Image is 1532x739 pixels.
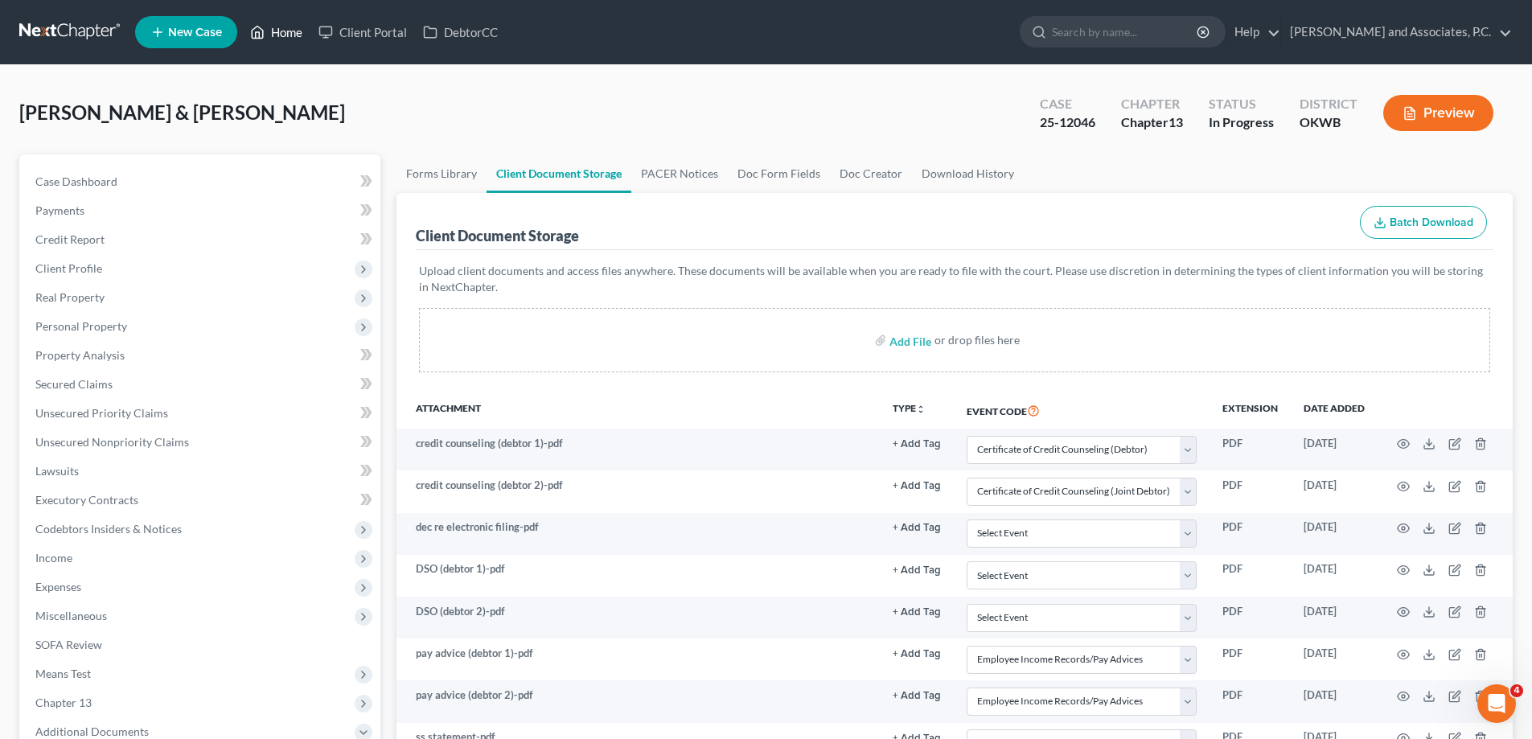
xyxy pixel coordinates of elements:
[1210,513,1291,555] td: PDF
[23,196,380,225] a: Payments
[396,429,880,470] td: credit counseling (debtor 1)-pdf
[1052,17,1199,47] input: Search by name...
[23,341,380,370] a: Property Analysis
[35,406,168,420] span: Unsecured Priority Claims
[1210,597,1291,638] td: PDF
[1210,429,1291,470] td: PDF
[893,607,941,618] button: + Add Tag
[893,649,941,659] button: + Add Tag
[487,154,631,193] a: Client Document Storage
[23,399,380,428] a: Unsecured Priority Claims
[35,290,105,304] span: Real Property
[35,493,138,507] span: Executory Contracts
[35,638,102,651] span: SOFA Review
[1383,95,1493,131] button: Preview
[1210,555,1291,597] td: PDF
[396,597,880,638] td: DSO (debtor 2)-pdf
[1291,555,1378,597] td: [DATE]
[830,154,912,193] a: Doc Creator
[1282,18,1512,47] a: [PERSON_NAME] and Associates, P.C.
[35,261,102,275] span: Client Profile
[893,478,941,493] a: + Add Tag
[23,370,380,399] a: Secured Claims
[19,101,345,124] span: [PERSON_NAME] & [PERSON_NAME]
[310,18,415,47] a: Client Portal
[23,428,380,457] a: Unsecured Nonpriority Claims
[1291,392,1378,429] th: Date added
[35,696,92,709] span: Chapter 13
[1121,95,1183,113] div: Chapter
[168,27,222,39] span: New Case
[419,263,1490,295] p: Upload client documents and access files anywhere. These documents will be available when you are...
[954,392,1210,429] th: Event Code
[893,523,941,533] button: + Add Tag
[35,609,107,622] span: Miscellaneous
[35,435,189,449] span: Unsecured Nonpriority Claims
[893,646,941,661] a: + Add Tag
[396,638,880,680] td: pay advice (debtor 1)-pdf
[1291,680,1378,722] td: [DATE]
[1291,429,1378,470] td: [DATE]
[1169,114,1183,129] span: 13
[35,203,84,217] span: Payments
[35,232,105,246] span: Credit Report
[1291,638,1378,680] td: [DATE]
[35,348,125,362] span: Property Analysis
[396,154,487,193] a: Forms Library
[893,561,941,577] a: + Add Tag
[1300,95,1357,113] div: District
[1209,95,1274,113] div: Status
[35,522,182,536] span: Codebtors Insiders & Notices
[893,604,941,619] a: + Add Tag
[35,725,149,738] span: Additional Documents
[23,225,380,254] a: Credit Report
[35,551,72,565] span: Income
[631,154,728,193] a: PACER Notices
[893,439,941,450] button: + Add Tag
[35,377,113,391] span: Secured Claims
[1121,113,1183,132] div: Chapter
[35,580,81,593] span: Expenses
[1209,113,1274,132] div: In Progress
[1210,392,1291,429] th: Extension
[35,464,79,478] span: Lawsuits
[35,319,127,333] span: Personal Property
[396,392,880,429] th: Attachment
[728,154,830,193] a: Doc Form Fields
[396,470,880,512] td: credit counseling (debtor 2)-pdf
[934,332,1020,348] div: or drop files here
[1226,18,1280,47] a: Help
[893,404,926,414] button: TYPEunfold_more
[1291,470,1378,512] td: [DATE]
[396,513,880,555] td: dec re electronic filing-pdf
[1040,95,1095,113] div: Case
[23,486,380,515] a: Executory Contracts
[242,18,310,47] a: Home
[396,555,880,597] td: DSO (debtor 1)-pdf
[916,404,926,414] i: unfold_more
[1291,597,1378,638] td: [DATE]
[23,457,380,486] a: Lawsuits
[396,680,880,722] td: pay advice (debtor 2)-pdf
[893,519,941,535] a: + Add Tag
[23,167,380,196] a: Case Dashboard
[1210,470,1291,512] td: PDF
[912,154,1024,193] a: Download History
[1510,684,1523,697] span: 4
[35,667,91,680] span: Means Test
[1390,216,1473,229] span: Batch Download
[893,688,941,703] a: + Add Tag
[893,691,941,701] button: + Add Tag
[415,18,506,47] a: DebtorCC
[23,630,380,659] a: SOFA Review
[1291,513,1378,555] td: [DATE]
[893,565,941,576] button: + Add Tag
[893,481,941,491] button: + Add Tag
[416,226,579,245] div: Client Document Storage
[1040,113,1095,132] div: 25-12046
[1300,113,1357,132] div: OKWB
[35,174,117,188] span: Case Dashboard
[1477,684,1516,723] iframe: Intercom live chat
[893,436,941,451] a: + Add Tag
[1210,638,1291,680] td: PDF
